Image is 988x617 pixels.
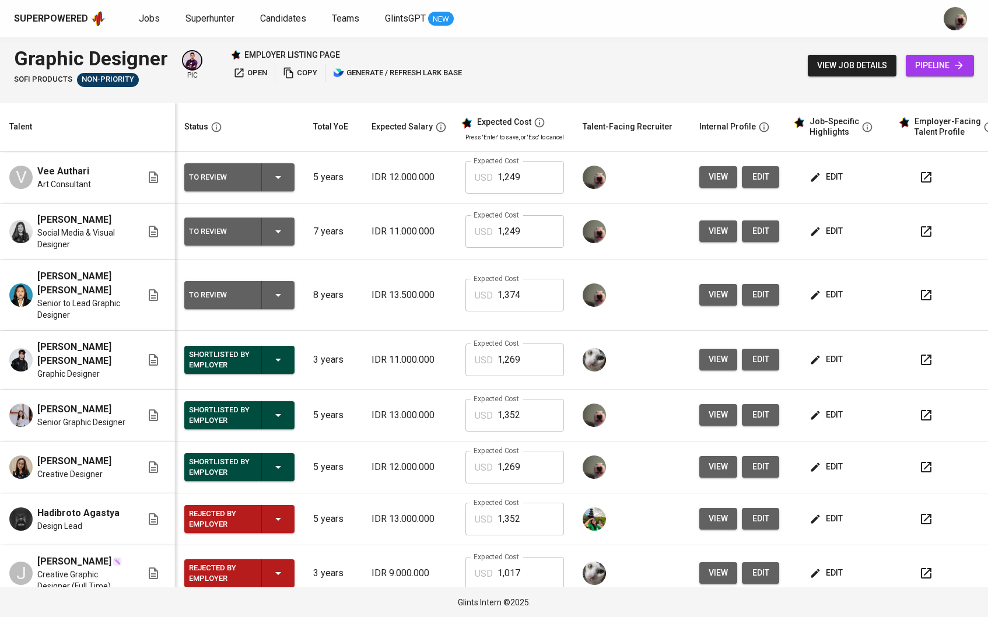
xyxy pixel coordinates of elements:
[742,404,779,426] a: edit
[699,349,737,370] button: view
[751,408,770,422] span: edit
[14,44,168,73] div: Graphic Designer
[812,352,843,367] span: edit
[77,74,139,85] span: Non-Priority
[583,348,606,371] img: tharisa.rizky@glints.com
[230,64,270,82] button: open
[372,225,447,239] p: IDR 11.000.000
[372,460,447,474] p: IDR 12.000.000
[37,454,111,468] span: [PERSON_NAME]
[90,10,106,27] img: app logo
[9,455,33,479] img: Melissa Chaw
[807,349,847,370] button: edit
[583,220,606,243] img: aji.muda@glints.com
[37,178,91,190] span: Art Consultant
[313,566,353,580] p: 3 years
[812,511,843,526] span: edit
[184,218,295,246] button: To Review
[185,12,237,26] a: Superhunter
[233,66,267,80] span: open
[807,166,847,188] button: edit
[428,13,454,25] span: NEW
[583,283,606,307] img: aji.muda@glints.com
[230,50,241,60] img: Glints Star
[280,64,320,82] button: copy
[37,227,128,250] span: Social Media & Visual Designer
[184,163,295,191] button: To Review
[14,74,72,85] span: SOFi Products
[808,55,896,76] button: view job details
[37,368,100,380] span: Graphic Designer
[9,562,33,585] div: J
[182,50,202,80] div: pic
[915,117,981,137] div: Employer-Facing Talent Profile
[37,416,125,428] span: Senior Graphic Designer
[9,120,32,134] div: Talent
[475,171,493,185] p: USD
[332,12,362,26] a: Teams
[742,220,779,242] a: edit
[189,454,252,480] div: Shortlisted by Employer
[812,224,843,239] span: edit
[699,220,737,242] button: view
[244,49,340,61] p: employer listing page
[583,166,606,189] img: aji.muda@glints.com
[333,67,345,79] img: lark
[898,117,910,128] img: glints_star.svg
[812,460,843,474] span: edit
[333,66,462,80] span: generate / refresh lark base
[807,404,847,426] button: edit
[184,505,295,533] button: Rejected by Employer
[372,170,447,184] p: IDR 12.000.000
[742,166,779,188] button: edit
[475,409,493,423] p: USD
[583,455,606,479] img: aji.muda@glints.com
[742,349,779,370] button: edit
[313,170,353,184] p: 5 years
[475,289,493,303] p: USD
[477,117,531,128] div: Expected Cost
[184,453,295,481] button: Shortlisted by Employer
[709,408,728,422] span: view
[915,58,965,73] span: pipeline
[751,170,770,184] span: edit
[583,562,606,585] img: tharisa.rizky@glints.com
[385,13,426,24] span: GlintsGPT
[807,456,847,478] button: edit
[583,507,606,531] img: eva@glints.com
[372,512,447,526] p: IDR 13.000.000
[189,224,252,239] div: To Review
[37,297,128,321] span: Senior to Lead Graphic Designer
[817,58,887,73] span: view job details
[113,557,122,566] img: magic_wand.svg
[9,220,33,243] img: Marcellina Monica
[751,352,770,367] span: edit
[742,508,779,530] button: edit
[9,283,33,307] img: Michelle Angelina
[330,64,465,82] button: lark generate / refresh lark base
[699,562,737,584] button: view
[184,281,295,309] button: To Review
[583,404,606,427] img: aji.muda@glints.com
[260,13,306,24] span: Candidates
[313,408,353,422] p: 5 years
[807,508,847,530] button: edit
[189,402,252,428] div: Shortlisted by Employer
[742,284,779,306] a: edit
[475,567,493,581] p: USD
[37,468,103,480] span: Creative Designer
[807,284,847,306] button: edit
[183,51,201,69] img: erwin@glints.com
[139,13,160,24] span: Jobs
[189,170,252,185] div: To Review
[189,347,252,373] div: Shortlisted by Employer
[37,213,111,227] span: [PERSON_NAME]
[709,352,728,367] span: view
[372,408,447,422] p: IDR 13.000.000
[461,117,472,129] img: glints_star.svg
[313,353,353,367] p: 3 years
[189,506,252,532] div: Rejected by Employer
